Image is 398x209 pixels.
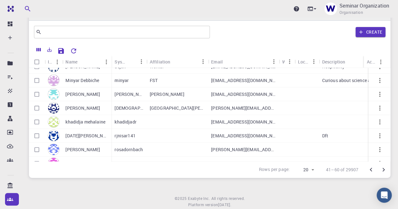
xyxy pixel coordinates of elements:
p: Seminar Organization [339,2,389,9]
div: Affiliation [150,56,171,68]
img: avatar [48,144,59,155]
a: Exabyte Inc. [188,195,210,202]
div: Location [298,56,309,68]
button: Sort [126,57,137,67]
img: avatar [48,130,59,141]
div: 20 [292,165,316,174]
p: [PERSON_NAME][EMAIL_ADDRESS][DOMAIN_NAME] [211,146,276,153]
button: Go to next page [377,163,390,176]
button: Menu [52,57,62,67]
div: Location [294,56,319,68]
div: Actions [367,56,376,68]
img: avatar [48,102,59,114]
span: All rights reserved. [211,195,245,202]
div: Description [322,56,345,68]
p: minyar [115,77,129,84]
img: avatar [48,74,59,86]
img: logo [5,6,14,12]
div: Open Intercom Messenger [377,188,392,203]
p: [EMAIL_ADDRESS][DOMAIN_NAME] [211,77,276,84]
p: [EMAIL_ADDRESS][DOMAIN_NAME] [211,160,276,167]
div: Actions [364,56,386,68]
div: Email [211,56,223,68]
p: [DATE][PERSON_NAME] [65,133,108,139]
button: Go to previous page [365,163,377,176]
div: Name [62,56,111,68]
p: [PERSON_NAME] [115,91,143,97]
button: Create [356,27,385,37]
p: rosadornbach [115,146,143,153]
button: Menu [309,57,319,67]
p: 41–60 of 29907 [326,167,358,173]
p: [PERSON_NAME] [65,146,100,153]
p: khadidjadr [115,119,137,125]
p: Minyar Debbiche [65,77,99,84]
p: [GEOGRAPHIC_DATA][PERSON_NAME] [150,105,205,111]
p: [EMAIL_ADDRESS][DOMAIN_NAME] [211,133,276,139]
button: Sort [170,57,180,67]
p: [DEMOGRAPHIC_DATA] [115,105,143,111]
p: [PERSON_NAME][EMAIL_ADDRESS][DOMAIN_NAME][PERSON_NAME] [211,105,276,111]
p: FST [150,77,158,84]
div: Web [279,56,294,68]
p: [PERSON_NAME] [65,91,100,97]
span: Platform version [188,202,218,208]
p: [EMAIL_ADDRESS][DOMAIN_NAME] [211,119,276,125]
p: rjnisar141 [115,133,136,139]
button: Export [44,45,55,55]
a: [DATE]. [218,202,231,208]
div: Icon [45,56,62,68]
p: Luonggiaphat [65,160,94,167]
button: Sort [77,57,87,67]
div: Email [208,56,279,68]
div: Affiliation [147,56,208,68]
button: Menu [101,57,111,67]
span: © 2025 [175,195,188,202]
p: [EMAIL_ADDRESS][DOMAIN_NAME] [211,91,276,97]
button: Menu [376,57,386,67]
img: Seminar Organization [324,3,337,15]
p: Rows per page: [259,166,290,173]
span: Exabyte Inc. [188,196,210,201]
p: Dft [322,133,328,139]
button: Menu [284,57,294,67]
button: Columns [33,45,44,55]
img: avatar [48,88,59,100]
button: Menu [269,57,279,67]
span: Support [13,4,35,10]
span: Organisation [339,9,363,16]
p: [PERSON_NAME] [65,105,100,111]
div: System Name [115,56,126,68]
span: [DATE] . [218,202,231,207]
p: [PERSON_NAME] [150,91,184,97]
button: Reset Explorer Settings [67,45,80,57]
p: khadidja mehalaine [65,119,105,125]
img: avatar [48,116,59,128]
img: avatar [48,157,59,169]
button: Sort [223,57,233,67]
button: Save Explorer Settings [55,45,67,57]
div: Name [65,56,77,68]
div: Icon [48,56,52,68]
button: Menu [137,57,147,67]
p: luongphat [115,160,135,167]
button: Menu [198,57,208,67]
div: Web [282,56,284,68]
div: System Name [111,56,146,68]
